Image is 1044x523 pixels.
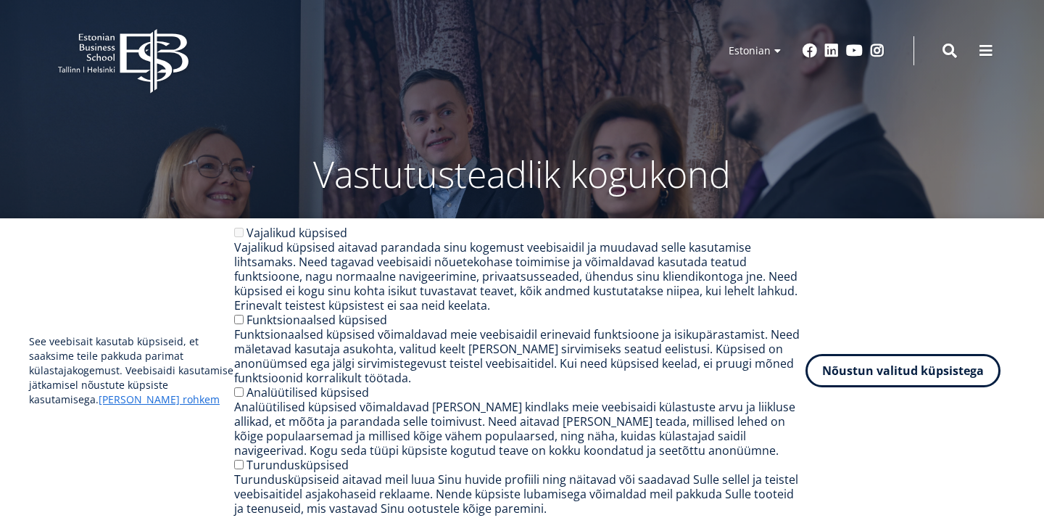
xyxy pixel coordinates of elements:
[138,152,906,196] p: Vastutusteadlik kogukond
[246,225,347,241] label: Vajalikud küpsised
[824,44,839,58] a: Linkedin
[246,312,387,328] label: Funktsionaalsed küpsised
[234,400,805,458] div: Analüütilised küpsised võimaldavad [PERSON_NAME] kindlaks meie veebisaidi külastuste arvu ja liik...
[234,472,805,516] div: Turundusküpsiseid aitavad meil luua Sinu huvide profiili ning näitavad või saadavad Sulle sellel ...
[803,44,817,58] a: Facebook
[805,354,1000,387] button: Nõustun valitud küpsistega
[246,457,349,473] label: Turundusküpsised
[99,392,220,407] a: [PERSON_NAME] rohkem
[234,240,805,313] div: Vajalikud küpsised aitavad parandada sinu kogemust veebisaidil ja muudavad selle kasutamise lihts...
[870,44,884,58] a: Instagram
[846,44,863,58] a: Youtube
[29,334,234,407] p: See veebisait kasutab küpsiseid, et saaksime teile pakkuda parimat külastajakogemust. Veebisaidi ...
[234,327,805,385] div: Funktsionaalsed küpsised võimaldavad meie veebisaidil erinevaid funktsioone ja isikupärastamist. ...
[246,384,369,400] label: Analüütilised küpsised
